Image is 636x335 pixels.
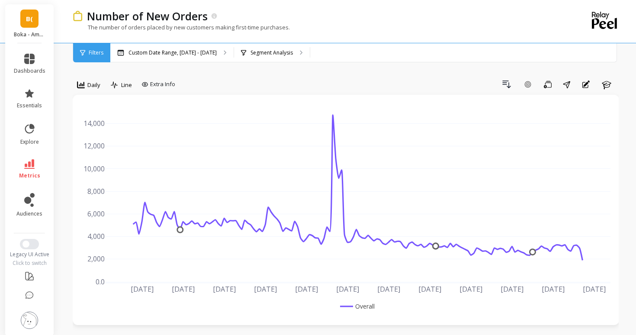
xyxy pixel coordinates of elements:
p: Custom Date Range, [DATE] - [DATE] [128,49,217,56]
span: metrics [19,172,40,179]
p: The number of orders placed by new customers making first-time purchases. [73,23,290,31]
span: dashboards [14,68,45,74]
img: header icon [73,11,83,22]
span: audiences [16,210,42,217]
div: Click to switch [5,260,54,267]
p: Boka - Amazon (Essor) [14,31,45,38]
p: Number of New Orders [87,9,208,23]
span: explore [20,139,39,145]
span: Filters [89,49,103,56]
span: Extra Info [150,80,175,89]
span: essentials [17,102,42,109]
div: Legacy UI Active [5,251,54,258]
span: B( [26,14,33,24]
span: Daily [87,81,100,89]
button: Switch to New UI [20,239,39,249]
p: Segment Analysis [251,49,293,56]
img: profile picture [21,312,38,329]
span: Line [121,81,132,89]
